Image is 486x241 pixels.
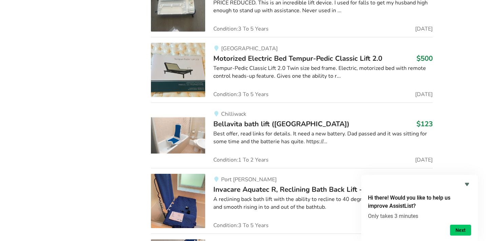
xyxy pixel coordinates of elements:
h3: $123 [416,119,433,128]
p: Only takes 3 minutes [368,213,471,219]
img: bedroom equipment-motorized electric bed tempur-pedic classic lift 2.0 [151,43,205,97]
button: Next question [450,225,471,236]
span: [DATE] [415,26,433,32]
span: Port [PERSON_NAME] [221,176,277,183]
span: Condition: 3 To 5 Years [213,223,269,228]
span: [DATE] [415,157,433,163]
img: bathroom safety-invacare aquatec r, reclining bath back lift - blue [151,174,205,228]
h3: $500 [416,54,433,63]
span: Chilliwack [221,110,246,118]
a: bedroom equipment-motorized electric bed tempur-pedic classic lift 2.0[GEOGRAPHIC_DATA]Motorized ... [151,37,433,103]
span: [DATE] [415,92,433,97]
span: Condition: 1 To 2 Years [213,157,269,163]
button: Hide survey [463,180,471,188]
span: [GEOGRAPHIC_DATA] [221,45,278,52]
span: Invacare Aquatec R, Reclining Bath Back Lift - Blue [213,185,379,194]
span: Motorized Electric Bed Tempur-Pedic Classic Lift 2.0 [213,54,382,63]
a: bathroom safety-bellavita bath lift (chilliwack)ChilliwackBellavita bath lift ([GEOGRAPHIC_DATA])... [151,103,433,168]
div: Best offer, read links for details. It need a new battery. Dad passed and it was sitting for some... [213,130,433,146]
div: Hi there! Would you like to help us improve AssistList? [368,180,471,236]
img: bathroom safety-bellavita bath lift (chilliwack) [151,108,205,163]
div: Tempur-Pedic Classic Lift 2.0 Twin size bed frame. Electric, motorized bed with remote control he... [213,64,433,80]
h2: Hi there! Would you like to help us improve AssistList? [368,194,471,210]
span: Bellavita bath lift ([GEOGRAPHIC_DATA]) [213,119,349,129]
span: Condition: 3 To 5 Years [213,26,269,32]
span: Condition: 3 To 5 Years [213,92,269,97]
a: bathroom safety-invacare aquatec r, reclining bath back lift - blue Port [PERSON_NAME]Invacare Aq... [151,168,433,234]
div: A reclining back bath lift with the ability to recline to 40 degrees and offer safe lowering and ... [213,196,433,211]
